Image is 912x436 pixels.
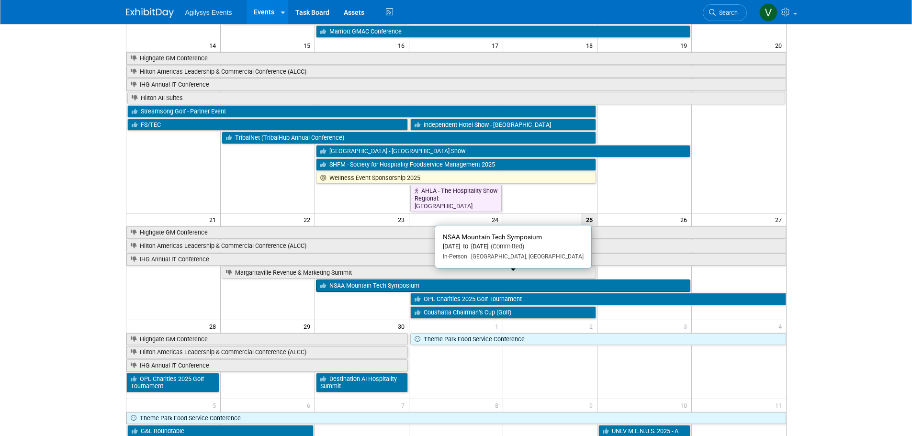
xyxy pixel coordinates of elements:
[126,359,408,372] a: IHG Annual IT Conference
[126,240,786,252] a: Hilton Americas Leadership & Commercial Conference (ALCC)
[491,213,503,225] span: 24
[185,9,232,16] span: Agilysys Events
[588,399,597,411] span: 9
[683,320,691,332] span: 3
[127,92,785,104] a: Hilton All Suites
[410,185,502,212] a: AHLA - The Hospitality Show Regional: [GEOGRAPHIC_DATA]
[467,253,584,260] span: [GEOGRAPHIC_DATA], [GEOGRAPHIC_DATA]
[397,320,409,332] span: 30
[494,399,503,411] span: 8
[306,399,315,411] span: 6
[679,39,691,51] span: 19
[774,399,786,411] span: 11
[716,9,738,16] span: Search
[126,52,786,65] a: Highgate GM Conference
[759,3,777,22] img: Vaitiare Munoz
[126,78,786,91] a: IHG Annual IT Conference
[126,373,219,392] a: OPL Charities 2025 Golf Tournament
[443,253,467,260] span: In-Person
[316,25,690,38] a: Marriott GMAC Conference
[126,346,408,358] a: Hilton Americas Leadership & Commercial Conference (ALCC)
[494,320,503,332] span: 1
[316,145,690,157] a: [GEOGRAPHIC_DATA] - [GEOGRAPHIC_DATA] Show
[777,320,786,332] span: 4
[303,320,315,332] span: 29
[410,333,786,346] a: Theme Park Food Service Conference
[126,8,174,18] img: ExhibitDay
[588,320,597,332] span: 2
[303,39,315,51] span: 15
[303,213,315,225] span: 22
[208,213,220,225] span: 21
[397,213,409,225] span: 23
[208,320,220,332] span: 28
[222,132,596,144] a: TribalNet (TribalHub Annual Conference)
[212,399,220,411] span: 5
[679,399,691,411] span: 10
[316,279,690,292] a: NSAA Mountain Tech Symposium
[581,213,597,225] span: 25
[410,293,786,305] a: OPL Charities 2025 Golf Tournament
[679,213,691,225] span: 26
[443,243,584,251] div: [DATE] to [DATE]
[222,267,596,279] a: Margaritaville Revenue & Marketing Summit
[126,226,786,239] a: Highgate GM Conference
[126,253,786,266] a: IHG Annual IT Conference
[316,172,597,184] a: Wellness Event Sponsorship 2025
[126,66,786,78] a: Hilton Americas Leadership & Commercial Conference (ALCC)
[126,412,786,425] a: Theme Park Food Service Conference
[774,213,786,225] span: 27
[400,399,409,411] span: 7
[316,158,597,171] a: SHFM - Society for Hospitality Foodservice Management 2025
[127,105,597,118] a: Streamsong Golf - Partner Event
[774,39,786,51] span: 20
[585,39,597,51] span: 18
[410,306,597,319] a: Coushatta Chairman’s Cup (Golf)
[488,243,524,250] span: (Committed)
[443,233,542,241] span: NSAA Mountain Tech Symposium
[127,119,408,131] a: FS/TEC
[316,373,408,392] a: Destination AI Hospitality Summit
[126,333,408,346] a: Highgate GM Conference
[491,39,503,51] span: 17
[410,119,597,131] a: Independent Hotel Show - [GEOGRAPHIC_DATA]
[397,39,409,51] span: 16
[703,4,747,21] a: Search
[208,39,220,51] span: 14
